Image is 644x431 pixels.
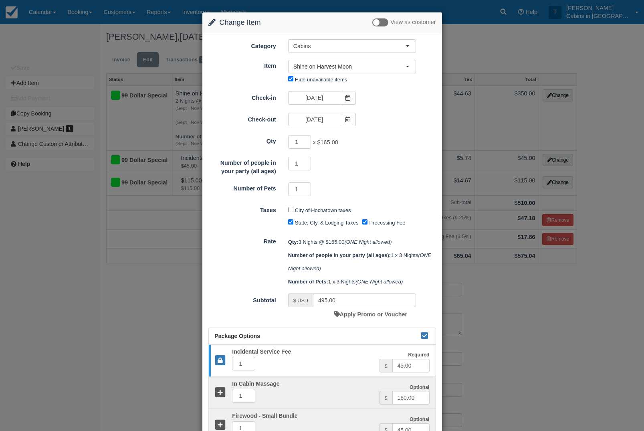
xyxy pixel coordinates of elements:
label: Taxes [202,203,282,214]
input: Number of Pets [288,182,311,196]
input: Qty [288,135,311,149]
strong: Number of Pets [288,279,328,285]
small: $ [385,363,388,369]
strong: Optional [410,417,430,422]
label: Rate [202,235,282,246]
small: $ [385,395,388,401]
span: x $165.00 [313,140,338,146]
span: Cabins [293,42,406,50]
strong: Required [408,352,429,358]
label: City of Hochatown taxes [295,207,351,213]
span: Shine on Harvest Moon [293,63,406,71]
label: Hide unavailable items [295,77,347,83]
label: Qty [202,134,282,146]
div: 3 Nights @ $165.00 1 x 3 Nights 1 x 3 Nights [282,235,442,288]
strong: Qty [288,239,299,245]
a: Optional $ [209,376,436,409]
h5: Incidental Service Fee [226,349,379,355]
strong: Number of people in your party (all ages) [288,252,391,258]
input: Number of people in your party (all ages) [288,157,311,170]
label: Subtotal [202,293,282,305]
button: Cabins [288,39,416,53]
h5: Firewood - Small Bundle [226,413,379,419]
label: Check-out [202,113,282,124]
label: Processing Fee [369,220,405,226]
label: Category [202,39,282,51]
a: Apply Promo or Voucher [334,311,407,318]
h5: In Cabin Massage [226,381,379,387]
span: View as customer [390,19,436,26]
strong: Optional [410,384,430,390]
label: State, Cty, & Lodging Taxes [295,220,359,226]
button: Shine on Harvest Moon [288,60,416,73]
em: (ONE Night allowed) [355,279,403,285]
span: Change Item [220,18,261,26]
label: Check-in [202,91,282,102]
label: Number of Pets [202,182,282,193]
span: Package Options [215,333,260,339]
em: (ONE Night allowed) [344,239,392,245]
label: Item [202,59,282,70]
a: Required $ [209,345,436,377]
label: Number of people in your party (all ages) [202,156,282,175]
small: $ USD [293,298,308,304]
